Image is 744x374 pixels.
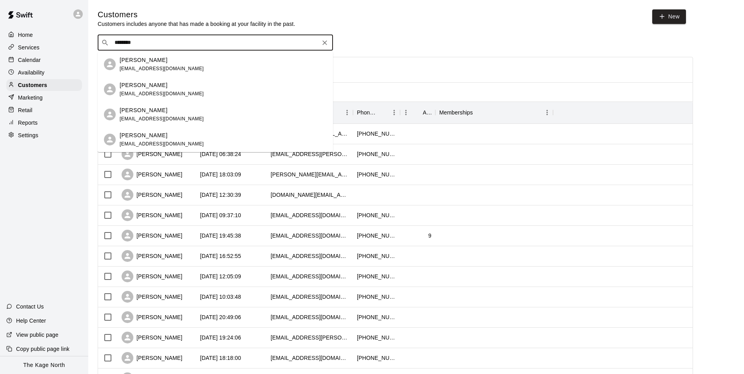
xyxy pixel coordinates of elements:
[357,313,396,321] div: +19057176466
[357,334,396,341] div: +17056076914
[423,102,431,123] div: Age
[271,211,349,219] div: brockaskin@gmail.com
[400,107,412,118] button: Menu
[104,109,116,120] div: Harrison Turner
[357,293,396,301] div: +17057161500
[16,345,69,353] p: Copy public page link
[18,94,43,102] p: Marketing
[6,29,82,41] div: Home
[18,44,40,51] p: Services
[120,141,204,147] span: [EMAIL_ADDRESS][DOMAIN_NAME]
[18,81,47,89] p: Customers
[6,104,82,116] a: Retail
[271,293,349,301] div: stephaniecarlton@gmail.com
[341,107,353,118] button: Menu
[200,252,241,260] div: 2025-08-18 16:52:55
[400,102,435,123] div: Age
[271,191,349,199] div: luca.med@gmail.com
[104,58,116,70] div: art harrison
[120,116,204,122] span: [EMAIL_ADDRESS][DOMAIN_NAME]
[357,354,396,362] div: +16478685382
[6,67,82,78] a: Availability
[357,171,396,178] div: +17053312854
[271,313,349,321] div: mjthompson014@gmail.com
[200,211,241,219] div: 2025-08-19 09:37:10
[200,171,241,178] div: 2025-08-19 18:03:09
[200,354,241,362] div: 2025-08-17 18:18:00
[122,352,182,364] div: [PERSON_NAME]
[122,148,182,160] div: [PERSON_NAME]
[200,150,241,158] div: 2025-08-20 06:38:24
[439,102,473,123] div: Memberships
[271,150,349,158] div: tossmann.leach@gmail.com
[357,150,396,158] div: +17055002872
[16,331,58,339] p: View public page
[357,130,396,138] div: +16476379771
[357,211,396,219] div: +12893385550
[357,102,377,123] div: Phone Number
[122,169,182,180] div: [PERSON_NAME]
[6,129,82,141] a: Settings
[357,272,396,280] div: +16477789078
[319,37,330,48] button: Clear
[200,232,241,240] div: 2025-08-18 19:45:38
[435,102,553,123] div: Memberships
[357,232,396,240] div: +17057173634
[377,107,388,118] button: Sort
[122,209,182,221] div: [PERSON_NAME]
[18,106,33,114] p: Retail
[541,107,553,118] button: Menu
[652,9,686,24] a: New
[98,35,333,51] div: Search customers by name or email
[120,91,204,96] span: [EMAIL_ADDRESS][DOMAIN_NAME]
[104,84,116,95] div: Harrison Ogorek
[271,232,349,240] div: erinsooley@gmail.com
[120,56,167,64] p: [PERSON_NAME]
[18,131,38,139] p: Settings
[122,189,182,201] div: [PERSON_NAME]
[122,250,182,262] div: [PERSON_NAME]
[120,66,204,71] span: [EMAIL_ADDRESS][DOMAIN_NAME]
[6,79,82,91] a: Customers
[120,131,167,140] p: [PERSON_NAME]
[120,106,167,114] p: [PERSON_NAME]
[104,134,116,145] div: Harrison Kosemetzky
[271,354,349,362] div: jennifersbauman@gmail.com
[428,232,431,240] div: 9
[412,107,423,118] button: Sort
[18,119,38,127] p: Reports
[122,332,182,343] div: [PERSON_NAME]
[98,9,295,20] h5: Customers
[353,102,400,123] div: Phone Number
[122,271,182,282] div: [PERSON_NAME]
[6,117,82,129] a: Reports
[122,291,182,303] div: [PERSON_NAME]
[23,361,65,369] p: The Kage North
[200,313,241,321] div: 2025-08-17 20:49:06
[271,272,349,280] div: mzsilver@hotmail.com
[120,81,167,89] p: [PERSON_NAME]
[18,31,33,39] p: Home
[388,107,400,118] button: Menu
[267,102,353,123] div: Email
[271,334,349,341] div: scottmurphy.letman@gmail.com
[16,303,44,310] p: Contact Us
[98,20,295,28] p: Customers includes anyone that has made a booking at your facility in the past.
[6,92,82,103] a: Marketing
[122,311,182,323] div: [PERSON_NAME]
[357,252,396,260] div: +16472344737
[6,54,82,66] a: Calendar
[271,252,349,260] div: kjstat@gmail.com
[473,107,484,118] button: Sort
[18,56,41,64] p: Calendar
[200,334,241,341] div: 2025-08-17 19:24:06
[6,42,82,53] a: Services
